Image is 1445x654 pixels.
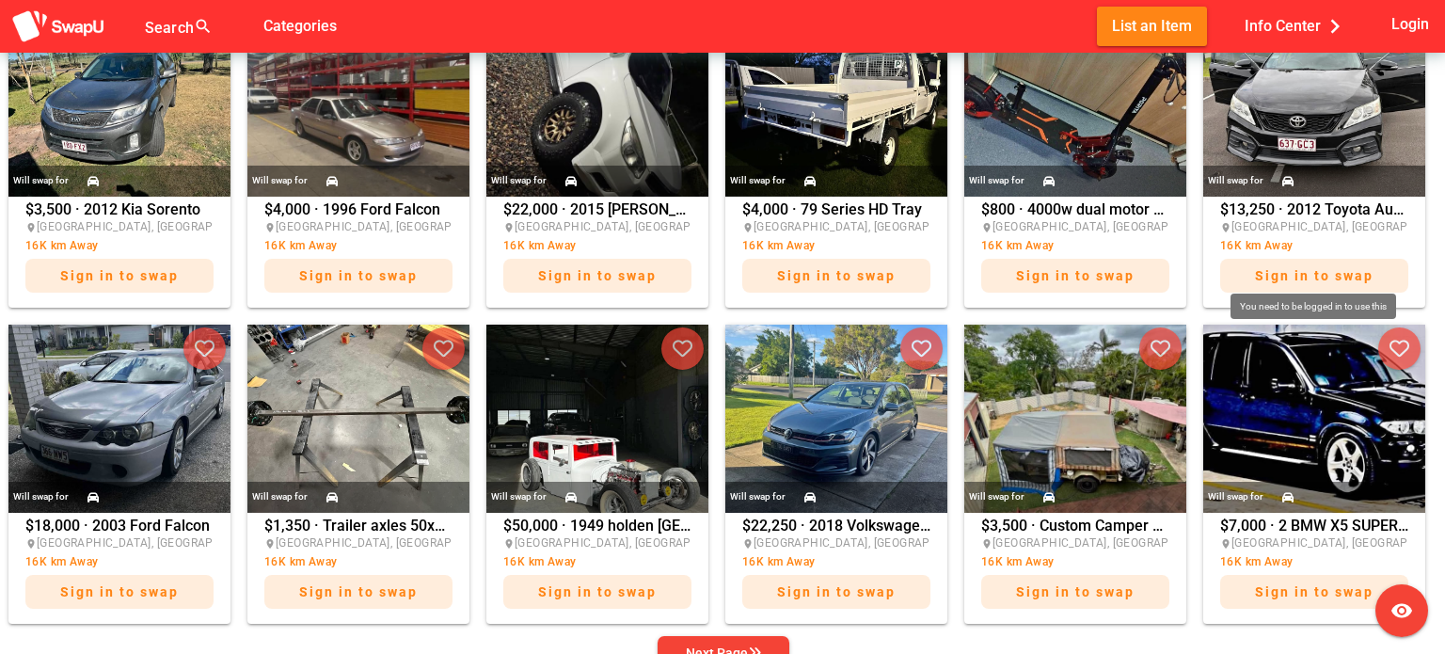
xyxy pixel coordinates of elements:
span: Sign in to swap [299,268,418,283]
div: $4,000 · 1996 Ford Falcon [264,202,453,302]
button: Info Center [1230,7,1364,45]
i: place [25,538,37,550]
a: Will swap for$1,350 · Trailer axles 50x50 solid 4000 kg 94 inch 10 inch brakes Ford stud [PERSON_... [243,325,474,624]
i: place [1220,538,1231,550]
i: place [503,222,515,233]
a: Will swap for$50,000 · 1949 holden [GEOGRAPHIC_DATA][GEOGRAPHIC_DATA], [GEOGRAPHIC_DATA]16K km Aw... [482,325,713,624]
span: Info Center [1245,10,1349,41]
a: Will swap for$3,500 · Custom Camper Trailer[GEOGRAPHIC_DATA], [GEOGRAPHIC_DATA]16K km AwaySign in... [960,325,1191,624]
span: Sign in to swap [60,268,179,283]
span: Sign in to swap [60,584,179,599]
a: Will swap for$7,000 · 2 BMW X5 SUPER LOW KMS RWC [PERSON_NAME][GEOGRAPHIC_DATA], [GEOGRAPHIC_DATA... [1199,325,1430,624]
div: $18,000 · 2003 Ford Falcon [25,518,214,618]
i: false [235,15,258,38]
img: nicholas.robertson%2Bfacebook%40swapu.com.au%2F3206353919532616%2F3206353919532616-photo-0.jpg [8,8,230,197]
div: Will swap for [252,170,308,191]
button: Login [1388,7,1434,41]
a: Categories [248,16,352,34]
img: nicholas.robertson%2Bfacebook%40swapu.com.au%2F657379966707037%2F657379966707037-photo-0.jpg [725,325,947,513]
div: $22,000 · 2015 [PERSON_NAME] [PERSON_NAME] [US_STATE] [503,202,691,302]
div: Will swap for [491,487,547,507]
img: nicholas.robertson%2Bfacebook%40swapu.com.au%2F1032107355669820%2F1032107355669820-photo-0.jpg [964,8,1186,197]
div: Will swap for [491,170,547,191]
img: nicholas.robertson%2Bfacebook%40swapu.com.au%2F763590923034490%2F763590923034490-photo-0.jpg [247,325,469,513]
a: Will swap for$22,000 · 2015 [PERSON_NAME] [PERSON_NAME] [US_STATE][GEOGRAPHIC_DATA], [GEOGRAPHIC_... [482,8,713,308]
span: 16K km Away [981,555,1054,568]
span: 16K km Away [264,555,337,568]
span: Sign in to swap [777,584,896,599]
i: place [503,538,515,550]
img: nicholas.robertson%2Bfacebook%40swapu.com.au%2F765820276208014%2F765820276208014-photo-0.jpg [247,8,469,197]
span: List an Item [1112,13,1192,39]
i: place [25,222,37,233]
span: Categories [263,10,337,41]
span: Sign in to swap [299,584,418,599]
a: Will swap for$18,000 · 2003 Ford Falcon[GEOGRAPHIC_DATA], [GEOGRAPHIC_DATA]16K km AwaySign in to ... [4,325,235,624]
i: place [742,538,754,550]
span: [GEOGRAPHIC_DATA], [GEOGRAPHIC_DATA] [515,220,749,233]
img: nicholas.robertson%2Bfacebook%40swapu.com.au%2F777875864827871%2F777875864827871-photo-0.jpg [8,325,230,513]
span: [GEOGRAPHIC_DATA], [GEOGRAPHIC_DATA] [754,536,988,550]
div: $7,000 · 2 BMW X5 SUPER LOW KMS RWC [PERSON_NAME] [1220,518,1408,618]
img: nicholas.robertson%2Bfacebook%40swapu.com.au%2F636169502509907%2F636169502509907-photo-0.jpg [964,325,1186,513]
span: 16K km Away [981,239,1054,252]
div: Will swap for [969,170,1024,191]
span: 16K km Away [742,555,815,568]
div: $3,500 · 2012 Kia Sorento [25,202,214,302]
img: aSD8y5uGLpzPJLYTcYcjNu3laj1c05W5KWf0Ds+Za8uybjssssuu+yyyy677LKX2n+PWMSDJ9a87AAAAABJRU5ErkJggg== [11,9,105,44]
span: 16K km Away [503,239,576,252]
span: 16K km Away [25,239,98,252]
div: Will swap for [13,487,69,507]
span: 16K km Away [742,239,815,252]
span: [GEOGRAPHIC_DATA], [GEOGRAPHIC_DATA] [754,220,988,233]
span: Sign in to swap [1255,584,1374,599]
div: $4,000 · 79 Series HD Tray [742,202,930,302]
img: nicholas.robertson%2Bfacebook%40swapu.com.au%2F619659861166855%2F619659861166855-photo-0.jpg [1203,325,1425,513]
i: visibility [1390,599,1413,622]
span: Sign in to swap [1016,268,1135,283]
span: [GEOGRAPHIC_DATA], [GEOGRAPHIC_DATA] [515,536,749,550]
div: $1,350 · Trailer axles 50x50 solid 4000 kg 94 inch 10 inch brakes Ford stud [PERSON_NAME]. [264,518,453,618]
i: place [981,538,992,550]
img: nicholas.robertson%2Bfacebook%40swapu.com.au%2F753745587006596%2F753745587006596-photo-0.jpg [486,325,708,513]
span: Sign in to swap [777,268,896,283]
span: 16K km Away [503,555,576,568]
div: Will swap for [1208,170,1263,191]
span: Sign in to swap [1255,268,1374,283]
i: place [264,538,276,550]
span: 16K km Away [1220,555,1293,568]
div: $22,250 · 2018 Volkswagen Golf [742,518,930,618]
div: $50,000 · 1949 holden [GEOGRAPHIC_DATA] [503,518,691,618]
a: Will swap for$3,500 · 2012 Kia Sorento[GEOGRAPHIC_DATA], [GEOGRAPHIC_DATA]16K km AwaySign in to swap [4,8,235,308]
a: Will swap for$22,250 · 2018 Volkswagen Golf[GEOGRAPHIC_DATA], [GEOGRAPHIC_DATA]16K km AwaySign in... [721,325,952,624]
i: place [1220,222,1231,233]
i: chevron_right [1321,12,1349,40]
div: $13,250 · 2012 Toyota Aurion [1220,202,1408,302]
a: Will swap for$4,000 · 79 Series HD Tray[GEOGRAPHIC_DATA], [GEOGRAPHIC_DATA]16K km AwaySign in to ... [721,8,952,308]
button: Categories [248,7,352,45]
span: 16K km Away [264,239,337,252]
span: [GEOGRAPHIC_DATA], [GEOGRAPHIC_DATA] [37,220,271,233]
div: Will swap for [969,487,1024,507]
div: Will swap for [730,170,786,191]
span: [GEOGRAPHIC_DATA], [GEOGRAPHIC_DATA] [992,220,1227,233]
div: Will swap for [1208,487,1263,507]
button: List an Item [1097,7,1207,45]
a: Will swap for$800 · 4000w dual motor scooter brand new off eBay.[GEOGRAPHIC_DATA], [GEOGRAPHIC_DA... [960,8,1191,308]
i: place [981,222,992,233]
img: nicholas.robertson%2Bfacebook%40swapu.com.au%2F1492576078423386%2F1492576078423386-photo-0.jpg [725,8,947,197]
span: [GEOGRAPHIC_DATA], [GEOGRAPHIC_DATA] [276,220,510,233]
a: Will swap for$13,250 · 2012 Toyota Aurion[GEOGRAPHIC_DATA], [GEOGRAPHIC_DATA]16K km AwaySign in t... [1199,8,1430,308]
div: Will swap for [13,170,69,191]
div: $3,500 · Custom Camper Trailer [981,518,1169,618]
span: [GEOGRAPHIC_DATA], [GEOGRAPHIC_DATA] [37,536,271,550]
span: Sign in to swap [538,584,657,599]
div: Will swap for [730,487,786,507]
a: Will swap for$4,000 · 1996 Ford Falcon[GEOGRAPHIC_DATA], [GEOGRAPHIC_DATA]16K km AwaySign in to swap [243,8,474,308]
div: Will swap for [252,487,308,507]
span: Sign in to swap [1016,584,1135,599]
span: [GEOGRAPHIC_DATA], [GEOGRAPHIC_DATA] [276,536,510,550]
i: place [742,222,754,233]
span: [GEOGRAPHIC_DATA], [GEOGRAPHIC_DATA] [992,536,1227,550]
img: nicholas.robertson%2Bfacebook%40swapu.com.au%2F797432119622515%2F797432119622515-photo-0.jpg [1203,8,1425,197]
